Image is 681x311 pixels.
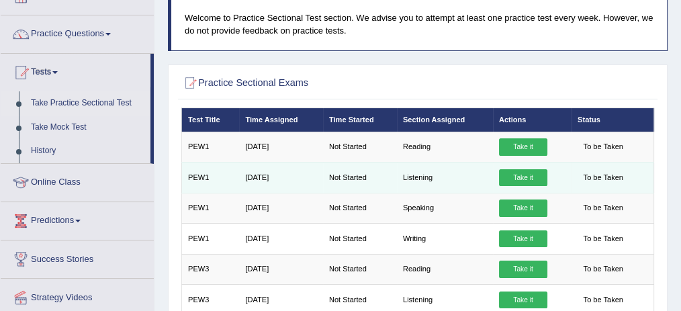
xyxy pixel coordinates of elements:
[239,163,323,193] td: [DATE]
[181,224,239,254] td: PEW1
[397,163,493,193] td: Listening
[239,224,323,254] td: [DATE]
[1,164,154,197] a: Online Class
[181,254,239,284] td: PEW3
[499,138,547,156] a: Take it
[499,169,547,187] a: Take it
[1,54,150,87] a: Tests
[239,193,323,223] td: [DATE]
[323,254,397,284] td: Not Started
[578,230,629,248] span: To be Taken
[181,132,239,162] td: PEW1
[323,163,397,193] td: Not Started
[578,138,629,156] span: To be Taken
[499,261,547,278] a: Take it
[181,193,239,223] td: PEW1
[397,254,493,284] td: Reading
[185,11,653,37] p: Welcome to Practice Sectional Test section. We advise you to attempt at least one practice test e...
[239,132,323,162] td: [DATE]
[323,132,397,162] td: Not Started
[323,108,397,132] th: Time Started
[1,15,154,49] a: Practice Questions
[25,116,150,140] a: Take Mock Test
[499,230,547,248] a: Take it
[25,139,150,163] a: History
[239,108,323,132] th: Time Assigned
[499,292,547,309] a: Take it
[323,224,397,254] td: Not Started
[578,292,629,309] span: To be Taken
[578,261,629,278] span: To be Taken
[499,199,547,217] a: Take it
[397,108,493,132] th: Section Assigned
[25,91,150,116] a: Take Practice Sectional Test
[397,132,493,162] td: Reading
[181,75,475,92] h2: Practice Sectional Exams
[181,163,239,193] td: PEW1
[572,108,654,132] th: Status
[578,199,629,217] span: To be Taken
[1,202,154,236] a: Predictions
[493,108,572,132] th: Actions
[397,193,493,223] td: Speaking
[397,224,493,254] td: Writing
[239,254,323,284] td: [DATE]
[1,240,154,274] a: Success Stories
[181,108,239,132] th: Test Title
[578,169,629,187] span: To be Taken
[323,193,397,223] td: Not Started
